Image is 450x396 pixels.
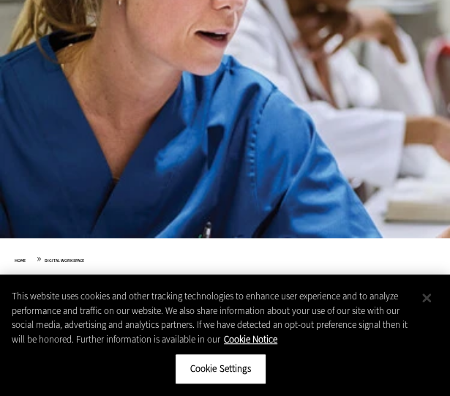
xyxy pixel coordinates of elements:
[224,333,277,345] a: More information about your privacy
[410,282,443,314] button: Close
[15,258,26,264] a: Home
[12,289,416,346] div: This website uses cookies and other tracking technologies to enhance user experience and to analy...
[44,273,146,288] a: Digital Workspace
[15,253,435,264] div: »
[45,258,84,264] a: Digital Workspace
[175,354,266,384] button: Cookie Settings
